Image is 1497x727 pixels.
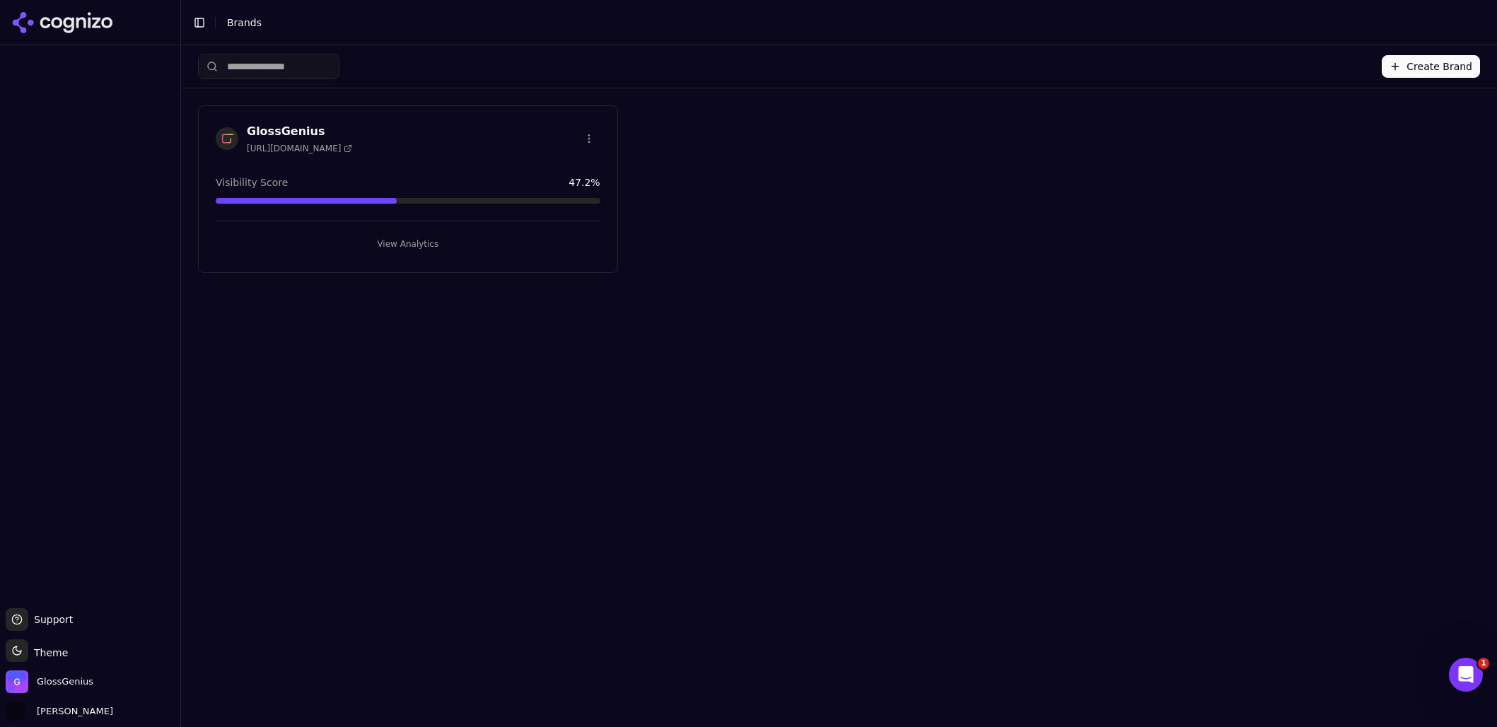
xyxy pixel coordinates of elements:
span: Theme [28,647,68,658]
img: GlossGenius [6,670,28,693]
span: 47.2 % [569,175,600,190]
h3: GlossGenius [247,123,352,140]
span: 1 [1478,658,1489,669]
button: Open organization switcher [6,670,93,693]
span: Visibility Score [216,175,288,190]
span: Brands [227,17,262,28]
button: Open user button [6,702,113,721]
button: Create Brand [1382,55,1480,78]
span: [URL][DOMAIN_NAME] [247,143,352,154]
button: View Analytics [216,233,600,255]
span: Support [28,612,73,627]
iframe: Intercom live chat [1449,658,1483,692]
span: GlossGenius [37,675,93,688]
img: Lauren Guberman [6,702,25,721]
nav: breadcrumb [227,16,1457,30]
span: [PERSON_NAME] [31,705,113,718]
img: GlossGenius [216,127,238,150]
